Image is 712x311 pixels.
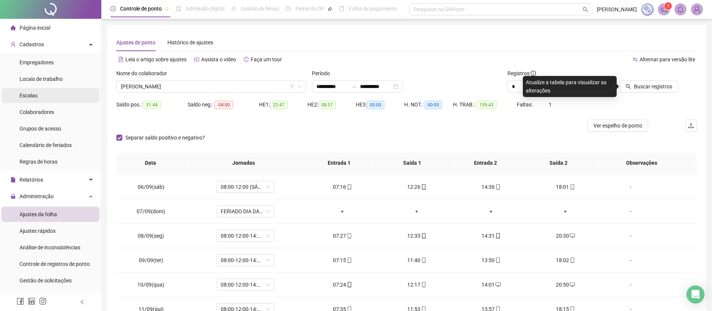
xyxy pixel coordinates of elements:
[312,69,335,77] label: Período
[569,184,575,190] span: mobile
[495,258,501,263] span: mobile
[11,194,16,199] span: lock
[449,153,522,173] th: Entrada 2
[20,244,80,250] span: Análise de inconsistências
[11,177,16,182] span: file
[137,282,164,288] span: 10/09(qua)
[17,297,24,305] span: facebook
[608,207,653,215] div: -
[534,207,596,215] div: +
[476,101,497,109] span: 159:43
[385,207,448,215] div: +
[569,282,575,287] span: desktop
[664,2,672,10] sup: 1
[165,7,169,11] span: pushpin
[303,153,376,173] th: Entrada 1
[20,76,63,82] span: Locais de trabalho
[11,42,16,47] span: user-add
[20,278,72,284] span: Gestão de solicitações
[667,3,670,9] span: 1
[295,6,325,12] span: Painel do DP
[221,255,270,266] span: 08:00-12:00-14:00-18:00 (40 HORAS SEMANAIS)
[20,109,54,115] span: Colaboradores
[376,153,449,173] th: Saída 1
[632,57,638,62] span: swap
[231,6,236,11] span: sun
[346,258,352,263] span: mobile
[534,256,596,264] div: 18:02
[460,183,522,191] div: 14:36
[221,206,270,217] span: FERIADO DIA DA INDEPENDÊNCIA
[549,102,552,108] span: 1
[110,6,116,11] span: clock-circle
[186,6,224,12] span: Admissão digital
[20,126,61,132] span: Grupos de acesso
[116,153,185,173] th: Data
[188,100,259,109] div: Saldo neg.:
[221,181,270,193] span: 08:00-12:00 (SÁBADO)
[420,282,426,287] span: mobile
[593,121,642,130] span: Ver espelho de ponto
[20,177,43,183] span: Relatórios
[601,159,682,167] span: Observações
[404,100,453,109] div: H. NOT.:
[495,233,501,238] span: mobile
[138,233,164,239] span: 08/09(seg)
[522,153,595,173] th: Saída 2
[351,83,357,90] span: swap-right
[20,261,90,267] span: Controle de registros de ponto
[307,100,356,109] div: HE 2:
[20,159,57,165] span: Regras de horas
[626,84,631,89] span: search
[20,41,44,47] span: Cadastros
[583,7,588,12] span: search
[20,59,54,65] span: Empregadores
[311,232,373,240] div: 07:27
[244,57,249,62] span: history
[356,100,404,109] div: HE 3:
[349,6,397,12] span: Folha de pagamento
[643,5,652,14] img: sparkle-icon.fc2bf0ac1784a2077858766a79e2daf3.svg
[595,153,688,173] th: Observações
[139,257,163,263] span: 09/09(ter)
[176,6,181,11] span: file-done
[661,6,667,13] span: notification
[251,56,282,62] span: Faça um tour
[270,101,288,109] span: 22:47
[311,256,373,264] div: 07:15
[608,183,653,191] div: -
[453,100,517,109] div: H. TRAB.:
[167,39,213,46] span: Histórico de ajustes
[143,101,161,109] span: 31:44
[125,56,187,62] span: Leia o artigo sobre ajustes
[691,4,703,15] img: 39037
[620,80,678,93] button: Buscar registros
[495,282,501,287] span: desktop
[20,142,72,148] span: Calendário de feriados
[507,69,536,77] span: Registros
[420,233,426,238] span: mobile
[351,83,357,90] span: to
[118,57,123,62] span: file-text
[420,258,426,263] span: mobile
[385,256,448,264] div: 11:40
[120,6,162,12] span: Controle de ponto
[460,232,522,240] div: 14:31
[20,193,54,199] span: Administração
[201,56,236,62] span: Assista o vídeo
[259,100,307,109] div: HE 1:
[385,281,448,289] div: 12:17
[290,84,294,89] span: filter
[569,233,575,238] span: desktop
[339,6,344,11] span: book
[460,256,522,264] div: 13:50
[241,6,279,12] span: Gestão de férias
[686,285,704,303] div: Open Intercom Messenger
[39,297,47,305] span: instagram
[221,230,270,241] span: 08:00-12:00-14:00-18:00 (40 HORAS SEMANAIS)
[460,281,522,289] div: 14:01
[80,299,85,305] span: left
[677,6,684,13] span: bell
[311,281,373,289] div: 07:24
[185,153,303,173] th: Jornadas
